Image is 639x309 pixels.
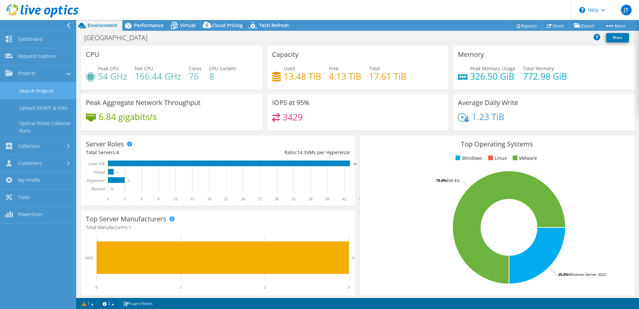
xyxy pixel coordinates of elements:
h4: 8 [209,73,236,80]
text: 0 [107,197,109,201]
h1: [GEOGRAPHIC_DATA] [81,34,158,41]
svg: \n [579,7,585,13]
span: Tech Refresh [259,22,289,28]
h4: 1.23 TiB [472,113,504,120]
h4: 17.61 TiB [369,73,406,80]
text: HPE [86,256,93,261]
span: JT [621,5,632,15]
div: Total Servers: [86,149,218,156]
h4: 13.48 TiB [284,73,321,80]
span: Environment [88,22,117,28]
text: 3 [128,179,130,182]
text: Guest VM [88,162,105,166]
text: 3 [348,285,350,290]
li: VMware [511,154,537,162]
span: Total Memory [523,65,554,72]
text: 30 [275,197,279,201]
tspan: ESXi 8.0 [446,178,460,183]
h4: 4.13 TiB [329,73,361,80]
text: Virtual [94,170,105,175]
text: 1 [117,171,119,174]
text: 6 [141,197,143,201]
text: 24 [241,197,245,201]
a: 1 [78,299,98,308]
div: Ratio: VMs per Hypervisor [218,149,350,156]
a: Project Notes [118,299,157,308]
span: Performance [134,22,163,28]
span: Net CPU [135,65,153,72]
li: Windows [454,154,482,162]
h3: Average Daily Write [458,99,518,106]
h4: 772.98 GiB [523,73,567,80]
h4: Total Manufacturers: [86,224,350,231]
text: 33 [291,197,295,201]
span: CPU Sockets [209,65,236,72]
span: Peak CPU [98,65,119,72]
tspan: 75.0% [436,178,446,183]
text: 3 [124,197,126,201]
a: Print [606,33,629,42]
a: Export [569,20,600,31]
h4: 76 [189,73,202,80]
span: 1 [129,224,131,230]
h3: Memory [458,51,484,58]
h4: 6.84 gigabits/s [99,113,157,120]
h3: Peak Aggregate Network Throughput [86,99,201,106]
text: 0 [96,285,98,290]
span: Cloud Pricing [212,22,243,28]
h4: 326.50 GiB [470,73,515,80]
span: Free [329,65,339,72]
span: Virtual [180,22,196,28]
text: 42 [342,197,346,201]
span: 14.3 [297,149,306,156]
span: Total [369,65,380,72]
text: 0 [111,187,113,191]
text: 12 [173,197,177,201]
text: 15 [190,197,194,201]
h3: Top Server Manufacturers [86,215,166,223]
text: 18 [207,197,211,201]
text: 43 [354,162,357,166]
span: Cores [189,65,202,72]
a: 2 [98,299,119,308]
h3: Top Operating Systems [365,140,629,148]
a: More [600,20,631,31]
text: 9 [157,197,159,201]
text: 27 [258,197,262,201]
text: 1 [180,285,182,290]
h4: 54 GHz [98,73,127,80]
text: Physical [91,187,105,191]
a: Reports [510,20,542,31]
span: Peak Memory Usage [470,65,515,72]
h4: 3429 [283,113,303,121]
a: Share [542,20,569,31]
h3: IOPS at 95% [272,99,309,106]
tspan: Windows Server 2022 [568,272,606,277]
h4: 166.44 GHz [135,73,181,80]
text: 21 [224,197,228,201]
h3: CPU [86,51,99,58]
text: 39 [325,197,329,201]
h3: Server Roles [86,140,124,148]
span: 4 [116,149,119,156]
tspan: 25.0% [558,272,568,277]
text: 36 [308,197,312,201]
span: Used [284,65,295,72]
h3: Capacity [272,51,298,58]
text: Hypervisor [87,178,105,183]
text: 3 [352,256,354,260]
text: 2 [264,285,266,290]
li: Linux [487,154,507,162]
